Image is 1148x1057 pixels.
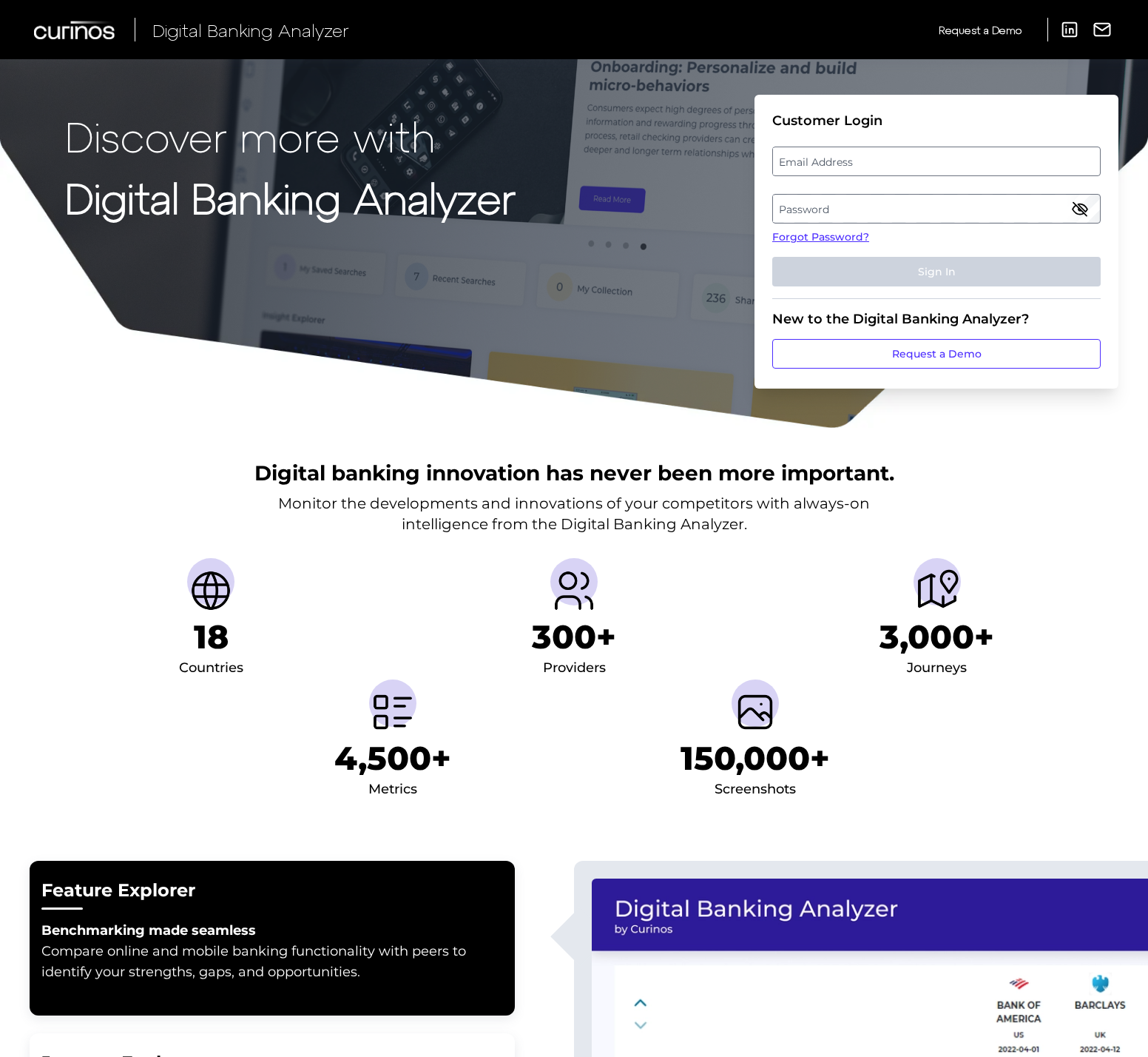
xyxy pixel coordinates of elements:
[41,941,503,982] p: Compare online and mobile banking functionality with peers to identify your strengths, gaps, and ...
[772,311,1101,327] div: New to the Digital Banking Analyzer?
[879,617,994,657] h1: 3,000+
[772,229,1101,245] a: Forgot Password?
[681,739,830,778] h1: 150,000+
[30,861,515,1016] button: Feature ExplorerBenchmarking made seamless Compare online and mobile banking functionality with p...
[773,148,1099,175] label: Email Address
[41,879,503,903] h2: Feature Explorer
[939,18,1022,42] a: Request a Demo
[543,657,606,680] div: Providers
[550,567,598,614] img: Providers
[732,688,779,736] img: Screenshots
[187,567,234,614] img: Countries
[772,257,1101,286] button: Sign In
[65,172,516,222] strong: Digital Banking Analyzer
[152,19,349,41] span: Digital Banking Analyzer
[34,21,117,39] img: Curinos
[532,617,616,657] h1: 300+
[939,24,1022,36] span: Request a Demo
[179,657,243,680] div: Countries
[41,922,256,939] strong: Benchmarking made seamless
[278,493,870,534] p: Monitor the developments and innovations of your competitors with always-on intelligence from the...
[907,657,967,680] div: Journeys
[715,778,796,802] div: Screenshots
[773,195,1099,222] label: Password
[194,617,229,657] h1: 18
[65,113,516,159] p: Discover more with
[368,778,417,802] div: Metrics
[369,688,416,736] img: Metrics
[772,113,1101,129] div: Customer Login
[914,567,961,614] img: Journeys
[334,739,451,778] h1: 4,500+
[772,339,1101,369] a: Request a Demo
[254,459,894,487] h2: Digital banking innovation has never been more important.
